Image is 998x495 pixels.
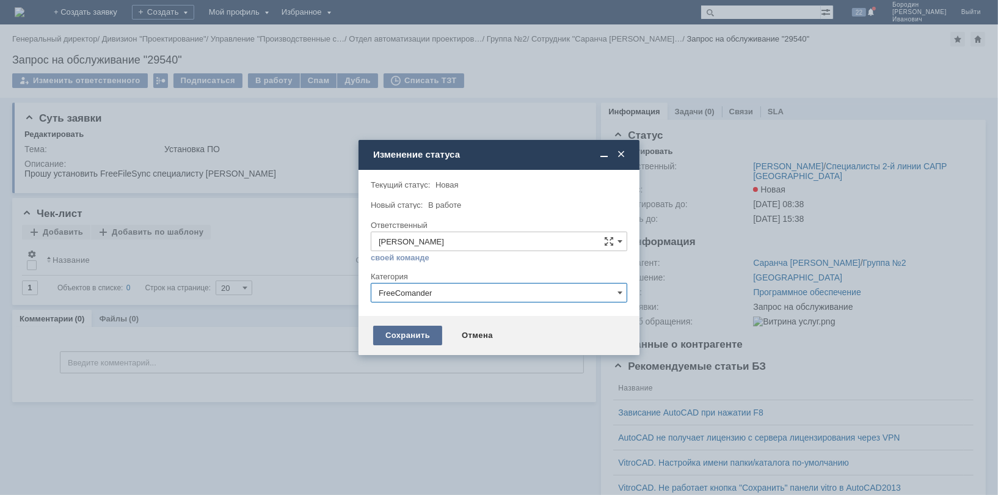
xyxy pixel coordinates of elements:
span: Свернуть (Ctrl + M) [598,149,610,160]
div: Ответственный [371,221,625,229]
div: Категория [371,273,625,280]
span: Новая [435,180,459,189]
span: Закрыть [615,149,627,160]
a: своей команде [371,253,429,263]
span: В работе [428,200,461,210]
div: Изменение статуса [373,149,627,160]
label: Текущий статус: [371,180,430,189]
label: Новый статус: [371,200,423,210]
span: Сложная форма [604,237,614,246]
